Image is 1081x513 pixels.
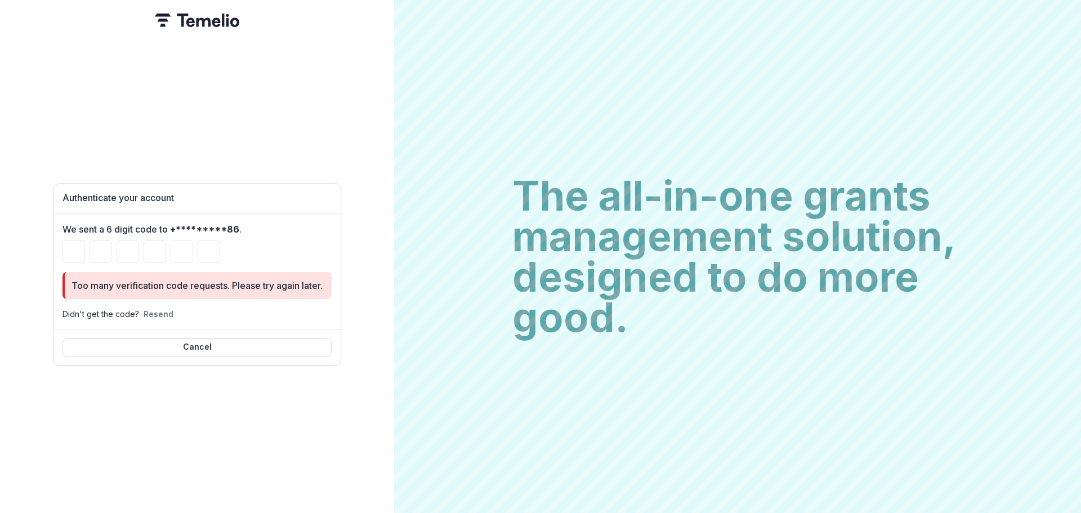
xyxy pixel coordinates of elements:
[62,240,85,263] input: Please enter your pin code
[62,308,139,320] p: Didn't get the code?
[90,240,112,263] input: Please enter your pin code
[117,240,139,263] input: Please enter your pin code
[62,338,332,356] button: Cancel
[171,240,193,263] input: Please enter your pin code
[198,240,220,263] input: Please enter your pin code
[144,240,166,263] input: Please enter your pin code
[62,222,325,236] label: We sent a 6 digit code to .
[144,309,173,319] button: Resend
[155,14,239,27] img: Temelio
[72,279,323,292] div: Too many verification code requests. Please try again later.
[62,193,332,203] h1: Authenticate your account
